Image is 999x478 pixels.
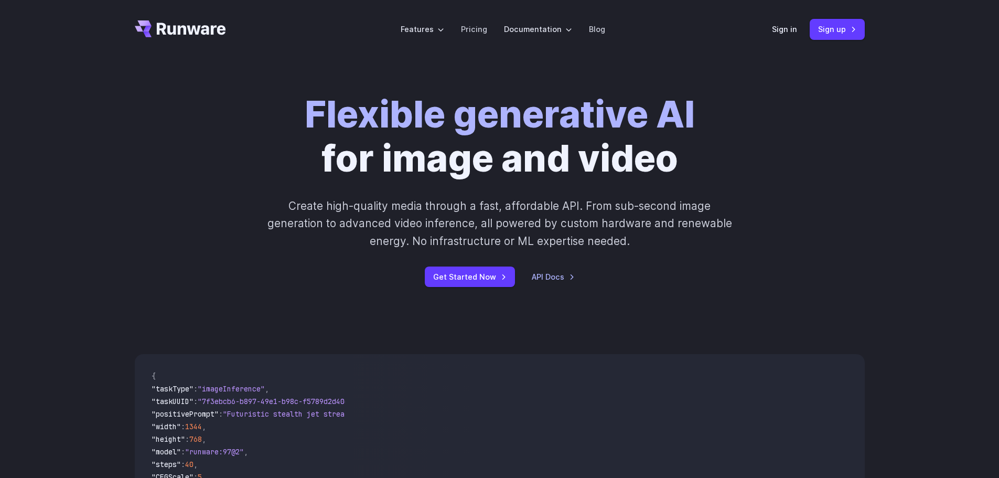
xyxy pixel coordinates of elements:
span: "Futuristic stealth jet streaking through a neon-lit cityscape with glowing purple exhaust" [223,409,605,419]
span: , [265,384,269,394]
span: : [194,384,198,394]
label: Features [401,23,444,35]
span: "runware:97@2" [185,447,244,456]
span: "positivePrompt" [152,409,219,419]
a: Get Started Now [425,267,515,287]
label: Documentation [504,23,572,35]
span: "width" [152,422,181,431]
p: Create high-quality media through a fast, affordable API. From sub-second image generation to adv... [266,197,733,250]
span: "height" [152,434,185,444]
span: : [185,434,189,444]
a: Go to / [135,20,226,37]
span: , [194,460,198,469]
span: : [181,460,185,469]
span: , [244,447,248,456]
h1: for image and video [305,92,695,180]
span: "taskUUID" [152,397,194,406]
strong: Flexible generative AI [305,92,695,136]
span: "steps" [152,460,181,469]
a: Sign in [772,23,797,35]
a: Blog [589,23,605,35]
span: 40 [185,460,194,469]
span: { [152,371,156,381]
span: "imageInference" [198,384,265,394]
span: : [181,422,185,431]
a: API Docs [532,271,575,283]
span: "7f3ebcb6-b897-49e1-b98c-f5789d2d40d7" [198,397,357,406]
span: 768 [189,434,202,444]
span: , [202,422,206,431]
a: Sign up [810,19,865,39]
span: : [219,409,223,419]
span: : [194,397,198,406]
span: 1344 [185,422,202,431]
span: : [181,447,185,456]
span: , [202,434,206,444]
a: Pricing [461,23,487,35]
span: "model" [152,447,181,456]
span: "taskType" [152,384,194,394]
